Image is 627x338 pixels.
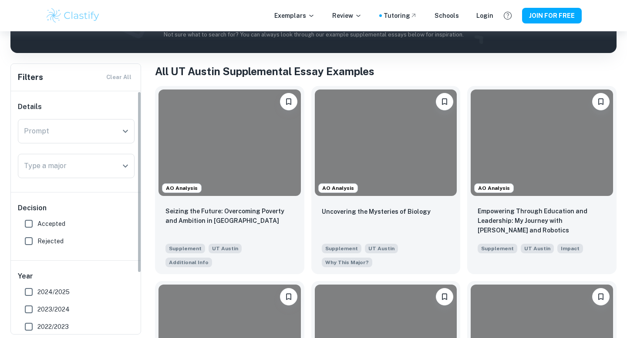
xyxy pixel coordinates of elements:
[436,288,453,305] button: Please log in to bookmark exemplars
[162,184,201,192] span: AO Analysis
[45,7,101,24] img: Clastify logo
[322,257,372,267] span: Why are you interested in the major you indicated as your first-choice major?
[478,244,517,253] span: Supplement
[319,184,357,192] span: AO Analysis
[274,11,315,20] p: Exemplars
[165,206,294,225] p: Seizing the Future: Overcoming Poverty and Ambition in America
[436,93,453,110] button: Please log in to bookmark exemplars
[280,93,297,110] button: Please log in to bookmark exemplars
[155,86,304,274] a: AO AnalysisPlease log in to bookmark exemplarsSeizing the Future: Overcoming Poverty and Ambition...
[521,244,554,253] span: UT Austin
[475,184,513,192] span: AO Analysis
[155,63,617,79] h1: All UT Austin Supplemental Essay Examples
[557,243,583,253] span: Describe how your experiences, perspectives, talents, and/or your involvement in leadership activ...
[18,203,135,213] h6: Decision
[37,305,70,314] span: 2023/2024
[18,71,43,83] h6: Filters
[37,322,69,331] span: 2022/2023
[592,93,610,110] button: Please log in to bookmark exemplars
[18,102,135,112] h6: Details
[332,11,362,20] p: Review
[165,257,212,267] span: Please share background on events or special circumstances that you feel may have impacted your h...
[522,8,582,23] button: JOIN FOR FREE
[592,288,610,305] button: Please log in to bookmark exemplars
[17,30,610,39] p: Not sure what to search for? You can always look through our example supplemental essays below fo...
[37,287,70,297] span: 2024/2025
[280,288,297,305] button: Please log in to bookmark exemplars
[322,207,431,216] p: Uncovering the Mysteries of Biology
[561,245,580,252] span: Impact
[325,258,369,266] span: Why This Major?
[37,219,65,229] span: Accepted
[322,244,361,253] span: Supplement
[384,11,417,20] a: Tutoring
[169,258,209,266] span: Additional Info
[435,11,459,20] a: Schools
[119,160,131,172] button: Open
[365,244,398,253] span: UT Austin
[37,236,64,246] span: Rejected
[500,8,515,23] button: Help and Feedback
[18,271,135,282] h6: Year
[476,11,493,20] a: Login
[467,86,617,274] a: AO AnalysisPlease log in to bookmark exemplarsEmpowering Through Education and Leadership: My Jou...
[311,86,461,274] a: AO AnalysisPlease log in to bookmark exemplarsUncovering the Mysteries of BiologySupplementUT Aus...
[119,125,131,137] button: Open
[478,206,606,235] p: Empowering Through Education and Leadership: My Journey with MEL Keystone and Robotics
[165,244,205,253] span: Supplement
[209,244,242,253] span: UT Austin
